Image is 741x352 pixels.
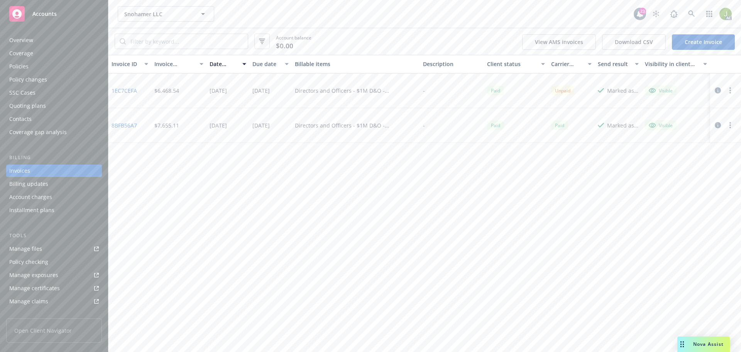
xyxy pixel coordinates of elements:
button: Carrier status [548,55,595,73]
div: Manage files [9,243,42,255]
a: Manage claims [6,295,102,308]
a: Policies [6,60,102,73]
span: Nova Assist [693,341,724,347]
a: Create Invoice [672,34,735,50]
div: $7,655.11 [154,121,179,129]
span: $0.00 [276,41,293,51]
div: Date issued [210,60,238,68]
div: Policy changes [9,73,47,86]
div: Send result [598,60,630,68]
div: Overview [9,34,33,46]
div: Manage claims [9,295,48,308]
a: Billing updates [6,178,102,190]
span: Accounts [32,11,57,17]
div: Policies [9,60,29,73]
button: Invoice amount [151,55,207,73]
a: Coverage [6,47,102,60]
div: - [423,87,425,95]
a: Account charges [6,191,102,203]
svg: Search [120,38,126,44]
div: Policy checking [9,256,48,268]
div: Carrier status [551,60,584,68]
a: Contacts [6,113,102,125]
a: Manage exposures [6,269,102,281]
a: SSC Cases [6,87,102,99]
div: [DATE] [210,121,227,129]
div: [DATE] [252,121,270,129]
div: Visible [649,87,673,94]
div: Due date [252,60,281,68]
a: Manage files [6,243,102,255]
div: Coverage gap analysis [9,126,67,138]
div: Directors and Officers - $1M D&O - EKS3535187 [295,121,417,129]
div: Account charges [9,191,52,203]
button: Download CSV [602,34,666,50]
a: Search [684,6,699,22]
a: 1EC7CEFA [112,87,137,95]
div: Invoice amount [154,60,195,68]
div: Invoices [9,165,30,177]
div: Manage certificates [9,282,60,294]
div: [DATE] [252,87,270,95]
span: Open Client Navigator [6,318,102,343]
div: Marked as sent [607,121,639,129]
a: Report a Bug [666,6,682,22]
button: Send result [595,55,642,73]
div: Manage exposures [9,269,58,281]
a: Switch app [702,6,717,22]
div: Invoice ID [112,60,140,68]
a: Overview [6,34,102,46]
div: Billing [6,154,102,162]
button: Nova Assist [677,337,730,352]
div: [DATE] [210,87,227,95]
a: Stop snowing [648,6,664,22]
div: Visible [649,122,673,129]
div: Manage BORs [9,308,46,321]
a: Policy checking [6,256,102,268]
div: $6,468.54 [154,87,179,95]
button: Billable items [292,55,420,73]
a: 8BFB56A7 [112,121,137,129]
div: Contacts [9,113,32,125]
div: Billable items [295,60,417,68]
button: Due date [249,55,292,73]
div: Client status [487,60,536,68]
div: Drag to move [677,337,687,352]
div: Quoting plans [9,100,46,112]
div: SSC Cases [9,87,36,99]
button: Date issued [206,55,249,73]
button: Visibility in client dash [642,55,710,73]
button: Client status [484,55,548,73]
div: Description [423,60,481,68]
span: Account balance [276,34,311,49]
div: Paid [487,86,504,95]
span: Snohamer LLC [124,10,191,18]
div: Coverage [9,47,33,60]
button: View AMS invoices [522,34,596,50]
div: Billing updates [9,178,48,190]
div: 23 [639,8,646,15]
a: Installment plans [6,204,102,216]
div: Paid [487,121,504,130]
div: Unpaid [551,86,574,95]
a: Invoices [6,165,102,177]
div: Directors and Officers - $1M D&O - EKS3535187 [295,87,417,95]
button: Snohamer LLC [118,6,214,22]
div: Marked as sent [607,87,639,95]
div: - [423,121,425,129]
a: Accounts [6,3,102,25]
div: Visibility in client dash [645,60,699,68]
a: Policy changes [6,73,102,86]
div: Paid [551,121,568,130]
div: Tools [6,232,102,240]
a: Manage BORs [6,308,102,321]
button: Invoice ID [108,55,151,73]
a: Quoting plans [6,100,102,112]
input: Filter by keyword... [126,34,248,49]
button: Description [420,55,484,73]
a: Coverage gap analysis [6,126,102,138]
